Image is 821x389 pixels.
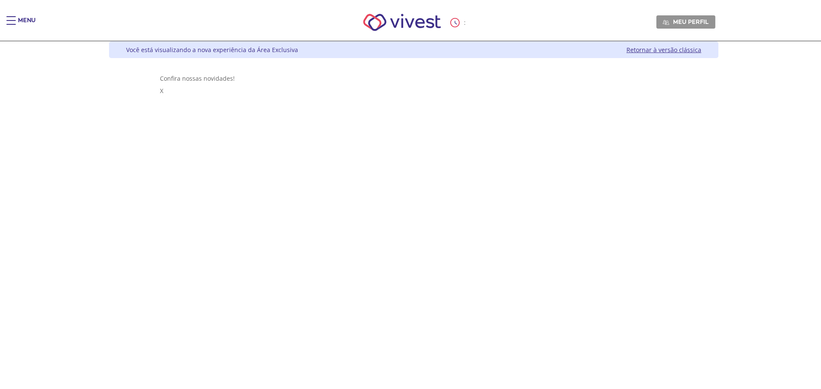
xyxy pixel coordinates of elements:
[160,87,163,95] span: X
[673,18,709,26] span: Meu perfil
[126,46,298,54] div: Você está visualizando a nova experiência da Área Exclusiva
[626,46,701,54] a: Retornar à versão clássica
[656,15,715,28] a: Meu perfil
[103,41,718,389] div: Vivest
[18,16,35,33] div: Menu
[160,74,668,82] div: Confira nossas novidades!
[663,19,669,26] img: Meu perfil
[450,18,467,27] div: :
[354,4,451,41] img: Vivest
